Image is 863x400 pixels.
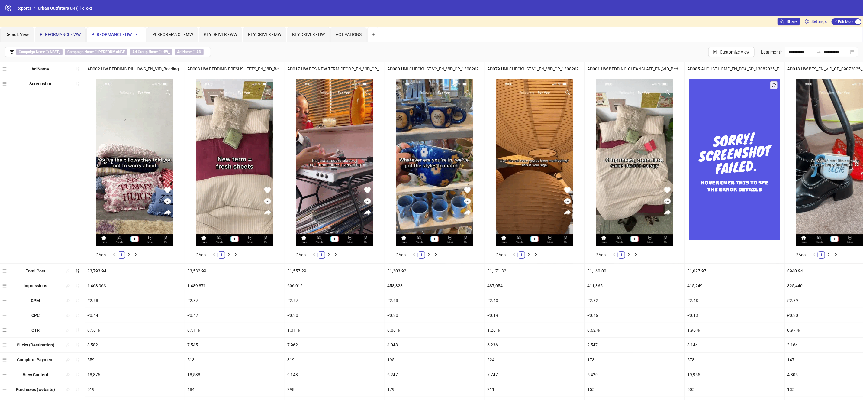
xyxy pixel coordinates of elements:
li: / [34,5,35,11]
button: right [832,251,839,259]
div: 18,538 [185,367,285,382]
span: menu [2,372,7,377]
b: Ad Name [32,67,49,71]
div: £2.82 [585,293,684,308]
div: 8,144 [685,338,784,352]
li: 1 [818,251,825,259]
span: right [634,253,638,256]
li: 1 [418,251,425,259]
img: Screenshot 1840437192058929 [396,79,473,246]
a: 2 [525,252,532,258]
img: Screenshot 1840356125603841 [496,79,573,246]
li: Previous Page [311,251,318,259]
span: highlight [66,387,70,392]
div: menu [2,340,8,350]
span: sort-ascending [75,67,79,71]
span: right [534,253,538,256]
div: 513 [185,353,285,367]
button: right [332,251,340,259]
li: Previous Page [510,251,518,259]
span: highlight [66,343,70,347]
button: right [232,251,240,259]
a: 2 [325,252,332,258]
b: Total Cost [26,268,45,273]
div: 1.28 % [485,323,584,337]
div: 1.31 % [285,323,385,337]
b: Campaign Name [19,50,45,54]
li: Previous Page [111,251,118,259]
button: Add tab [367,27,379,42]
div: 487,054 [485,278,584,293]
div: £2.48 [685,293,784,308]
b: Complete Payment [17,357,54,362]
div: AD001-HW-BEDDING-CLEANSLATE_EN_VID_Bedding_CP_01072025_F_CC_SC1_None_HW_ [585,62,684,76]
span: PERFORMANCE - MW [152,32,193,37]
div: 18,876 [85,367,185,382]
div: menu [2,355,8,365]
div: 458,328 [385,278,485,293]
span: left [512,253,516,256]
a: 1 [218,252,225,258]
b: Purchases (website) [16,387,55,392]
span: left [312,253,316,256]
b: Ad Group Name [132,50,158,54]
div: AD080-UNI-CHECKLIST-V2_EN_VID_CP_13082025_ALLG_CC_SC8_USP10_HW [385,62,485,76]
span: Urban Outfitters UK (TikTok) [38,6,92,11]
span: 2 Ads [796,252,806,257]
div: £2.58 [85,293,185,308]
span: to [816,50,821,54]
a: 1 [318,252,325,258]
span: 2 Ads [196,252,206,257]
span: sort-ascending [75,284,79,288]
div: 484 [185,382,285,397]
span: right [234,253,238,256]
div: 319 [285,353,385,367]
img: Screenshot 1837174494709906 [196,79,273,246]
b: PERFORMANCE [98,50,125,54]
li: Next Page [332,251,340,259]
button: left [211,251,218,259]
b: Screenshot [29,81,51,86]
div: AD002-HW-BEDDING-PILLOWS_EN_VID_Bedding_CP_01072026_F_CC_SC1_None_HW_ [85,62,185,76]
span: KEY DRIVER - WW [204,32,237,37]
span: usergroup-add [780,19,784,24]
div: AD003-HW-BEDDING-FRESHSHEETS_EN_VID_Bedding_CP_01072027_F_CC_SC1_None_HW_ [185,62,285,76]
b: Ad Name [177,50,192,54]
div: 155 [585,382,684,397]
li: 2 [625,251,632,259]
button: right [132,251,140,259]
a: Settings [802,18,829,25]
div: £1,203.92 [385,264,485,278]
span: menu [2,343,7,347]
li: Next Page [232,251,240,259]
div: £0.44 [85,308,185,323]
span: menu [2,387,7,392]
a: 2 [225,252,232,258]
span: menu [2,82,7,86]
li: Next Page [432,251,440,259]
span: sort-ascending [75,298,79,303]
b: AD [196,50,201,54]
div: 1.96 % [685,323,784,337]
div: £2.63 [385,293,485,308]
span: 2 Ads [296,252,306,257]
div: menu [2,79,8,89]
span: right [134,253,138,256]
div: 6,247 [385,367,485,382]
div: £0.30 [385,308,485,323]
button: left [411,251,418,259]
span: right [334,253,338,256]
div: 298 [285,382,385,397]
li: Previous Page [810,251,818,259]
div: menu [2,296,8,305]
span: left [212,253,216,256]
span: Customize View [720,50,750,54]
span: KEY DRIVER - MW [248,32,281,37]
li: Next Page [532,251,539,259]
span: menu [2,313,7,317]
div: 7,545 [185,338,285,352]
button: left [810,251,818,259]
div: 6,236 [485,338,584,352]
div: £0.20 [285,308,385,323]
span: highlight [66,358,70,362]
